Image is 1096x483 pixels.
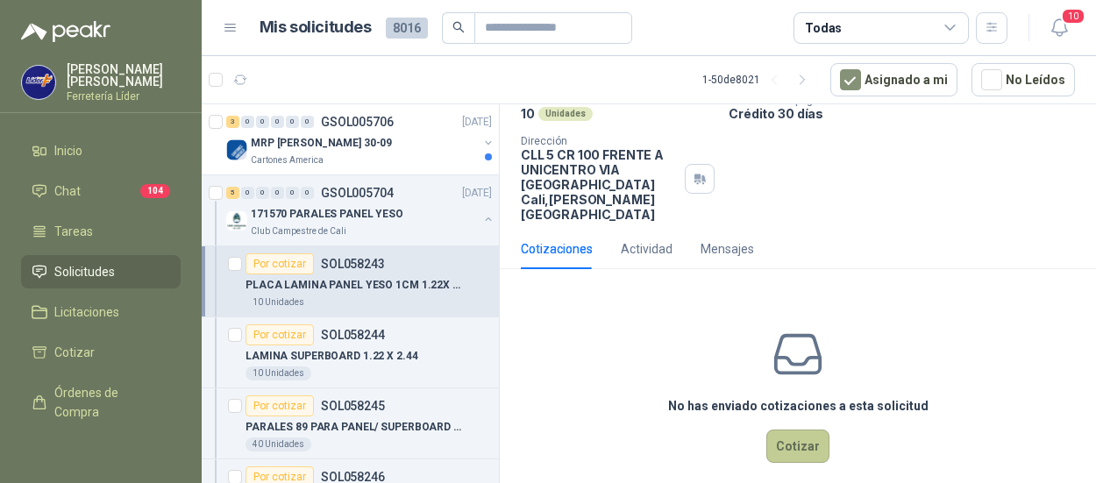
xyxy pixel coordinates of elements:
[202,246,499,317] a: Por cotizarSOL058243PLACA LAMINA PANEL YESO 1CM 1.22X 2.44 MTS10 Unidades
[54,383,164,422] span: Órdenes de Compra
[321,116,394,128] p: GSOL005706
[286,187,299,199] div: 0
[246,419,464,436] p: PARALES 89 PARA PANEL/ SUPERBOARD CAL 26 2.44 MTS
[321,187,394,199] p: GSOL005704
[54,181,81,201] span: Chat
[971,63,1075,96] button: No Leídos
[271,116,284,128] div: 0
[260,15,372,40] h1: Mis solicitudes
[241,187,254,199] div: 0
[21,21,110,42] img: Logo peakr
[202,317,499,388] a: Por cotizarSOL058244LAMINA SUPERBOARD 1.22 X 2.4410 Unidades
[729,106,1089,121] p: Crédito 30 días
[452,21,465,33] span: search
[21,336,181,369] a: Cotizar
[521,239,593,259] div: Cotizaciones
[702,66,816,94] div: 1 - 50 de 8021
[246,253,314,274] div: Por cotizar
[830,63,957,96] button: Asignado a mi
[246,295,311,309] div: 10 Unidades
[701,239,754,259] div: Mensajes
[462,114,492,131] p: [DATE]
[251,224,346,238] p: Club Campestre de Cali
[226,210,247,231] img: Company Logo
[21,295,181,329] a: Licitaciones
[21,174,181,208] a: Chat104
[21,376,181,429] a: Órdenes de Compra
[140,184,170,198] span: 104
[67,63,181,88] p: [PERSON_NAME] [PERSON_NAME]
[271,187,284,199] div: 0
[301,116,314,128] div: 0
[21,255,181,288] a: Solicitudes
[54,262,115,281] span: Solicitudes
[21,134,181,167] a: Inicio
[226,111,495,167] a: 3 0 0 0 0 0 GSOL005706[DATE] Company LogoMRP [PERSON_NAME] 30-09Cartones America
[462,185,492,202] p: [DATE]
[321,400,385,412] p: SOL058245
[521,147,678,222] p: CLL 5 CR 100 FRENTE A UNICENTRO VIA [GEOGRAPHIC_DATA] Cali , [PERSON_NAME][GEOGRAPHIC_DATA]
[256,187,269,199] div: 0
[241,116,254,128] div: 0
[538,107,593,121] div: Unidades
[521,135,678,147] p: Dirección
[246,348,418,365] p: LAMINA SUPERBOARD 1.22 X 2.44
[301,187,314,199] div: 0
[521,106,535,121] p: 10
[246,324,314,345] div: Por cotizar
[54,302,119,322] span: Licitaciones
[246,437,311,451] div: 40 Unidades
[256,116,269,128] div: 0
[321,258,385,270] p: SOL058243
[226,187,239,199] div: 5
[246,395,314,416] div: Por cotizar
[246,366,311,380] div: 10 Unidades
[386,18,428,39] span: 8016
[54,141,82,160] span: Inicio
[766,430,829,463] button: Cotizar
[54,222,93,241] span: Tareas
[202,388,499,459] a: Por cotizarSOL058245PARALES 89 PARA PANEL/ SUPERBOARD CAL 26 2.44 MTS40 Unidades
[21,436,181,469] a: Remisiones
[22,66,55,99] img: Company Logo
[54,343,95,362] span: Cotizar
[321,329,385,341] p: SOL058244
[251,206,403,223] p: 171570 PARALES PANEL YESO
[1043,12,1075,44] button: 10
[668,396,929,416] h3: No has enviado cotizaciones a esta solicitud
[67,91,181,102] p: Ferretería Líder
[226,139,247,160] img: Company Logo
[251,135,392,152] p: MRP [PERSON_NAME] 30-09
[21,215,181,248] a: Tareas
[621,239,673,259] div: Actividad
[286,116,299,128] div: 0
[805,18,842,38] div: Todas
[1061,8,1085,25] span: 10
[251,153,324,167] p: Cartones America
[226,182,495,238] a: 5 0 0 0 0 0 GSOL005704[DATE] Company Logo171570 PARALES PANEL YESOClub Campestre de Cali
[246,277,464,294] p: PLACA LAMINA PANEL YESO 1CM 1.22X 2.44 MTS
[321,471,385,483] p: SOL058246
[226,116,239,128] div: 3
